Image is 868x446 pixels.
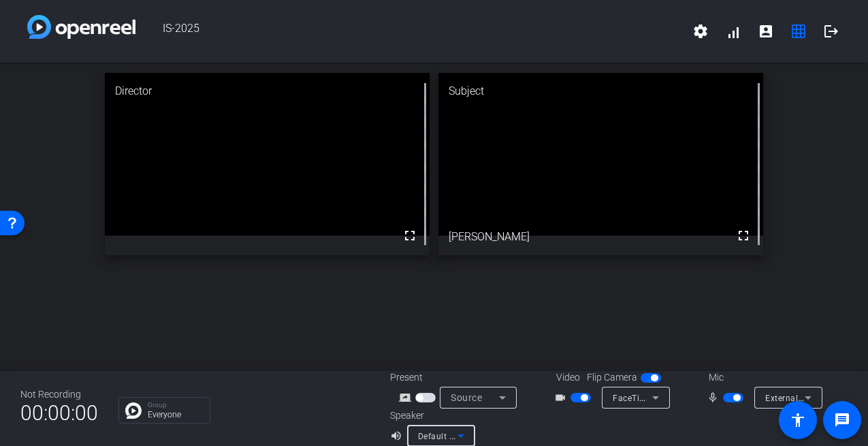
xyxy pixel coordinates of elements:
[451,392,482,403] span: Source
[20,387,98,402] div: Not Recording
[148,411,203,419] p: Everyone
[554,389,570,406] mat-icon: videocam_outline
[390,409,472,423] div: Speaker
[125,402,142,419] img: Chat Icon
[135,15,684,48] span: IS-2025
[148,402,203,409] p: Group
[438,73,763,110] div: Subject
[390,370,526,385] div: Present
[834,412,850,428] mat-icon: message
[20,396,98,430] span: 00:00:00
[613,392,700,403] span: FaceTime HD Camera
[390,428,406,444] mat-icon: volume_up
[692,23,709,39] mat-icon: settings
[823,23,839,39] mat-icon: logout
[399,389,415,406] mat-icon: screen_share_outline
[717,15,750,48] button: signal_cellular_alt
[735,227,752,244] mat-icon: fullscreen
[105,73,430,110] div: Director
[402,227,418,244] mat-icon: fullscreen
[418,430,576,441] span: Default - External Headphones (Built-in)
[695,370,831,385] div: Mic
[790,412,806,428] mat-icon: accessibility
[707,389,723,406] mat-icon: mic_none
[587,370,637,385] span: Flip Camera
[790,23,807,39] mat-icon: grid_on
[556,370,580,385] span: Video
[27,15,135,39] img: white-gradient.svg
[758,23,774,39] mat-icon: account_box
